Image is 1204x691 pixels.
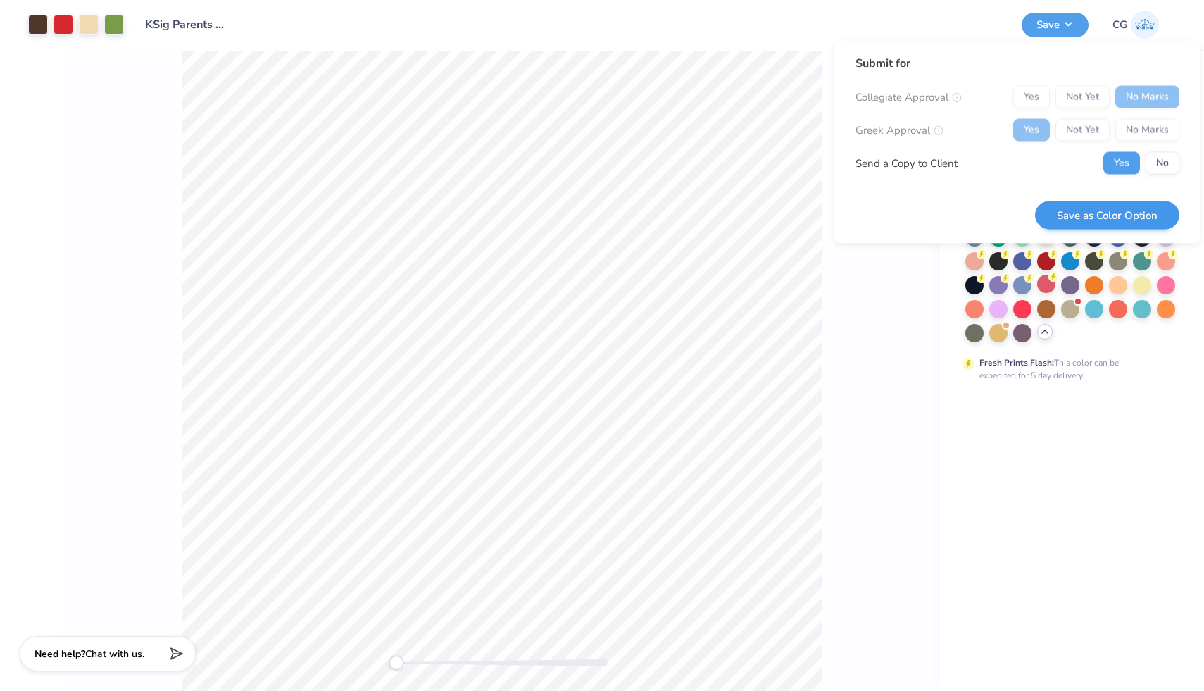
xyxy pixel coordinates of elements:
div: Submit for [855,55,1179,72]
button: Yes [1103,152,1140,175]
button: Save as Color Option [1035,201,1179,230]
div: Accessibility label [389,656,403,670]
button: Save [1022,13,1089,37]
div: This color can be expedited for 5 day delivery. [979,356,1153,382]
img: Carlee Gerke [1131,11,1159,39]
input: Untitled Design [134,11,238,39]
strong: Need help? [35,647,85,661]
button: No [1146,152,1179,175]
strong: Fresh Prints Flash: [979,357,1054,368]
div: Send a Copy to Client [855,155,958,171]
span: CG [1112,17,1127,33]
span: Chat with us. [85,647,144,661]
a: CG [1106,11,1165,39]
